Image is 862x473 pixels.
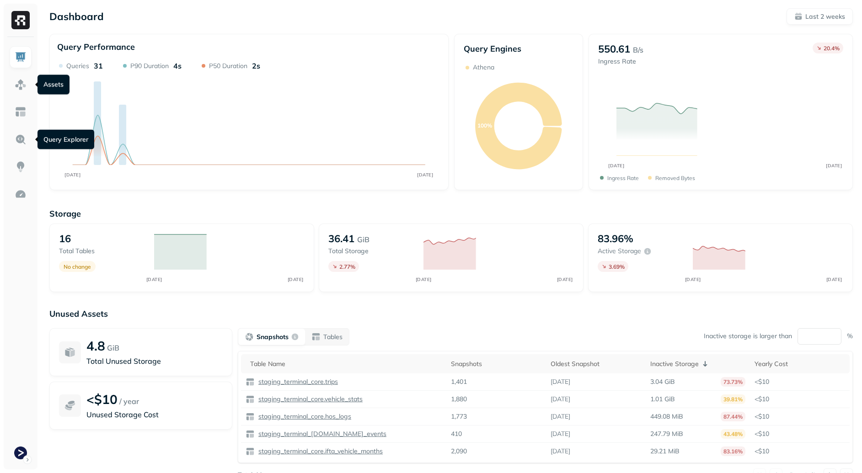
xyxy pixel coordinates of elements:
div: Assets [37,75,70,95]
tspan: [DATE] [417,172,433,177]
button: Last 2 weeks [787,8,853,25]
text: 100% [477,122,492,129]
p: Inactive storage is larger than [704,332,792,340]
p: 36.41 [328,232,354,245]
img: Query Explorer [15,133,27,145]
tspan: [DATE] [685,276,701,282]
p: Removed bytes [655,175,695,181]
p: [DATE] [551,395,570,404]
p: Storage [49,208,853,219]
p: Unused Storage Cost [86,409,223,420]
tspan: [DATE] [826,163,842,168]
p: Query Performance [57,42,135,52]
a: staging_terminal_core.hos_logs [255,412,351,421]
a: staging_terminal_core.trips [255,377,338,386]
p: <$10 [755,412,845,421]
a: staging_terminal_[DOMAIN_NAME]_events [255,430,386,438]
div: Query Explorer [37,130,94,149]
p: <$10 [86,391,118,407]
a: staging_terminal_core.vehicle_stats [255,395,363,404]
p: 1,401 [451,377,467,386]
p: 550.61 [598,43,630,55]
img: table [246,412,255,421]
p: <$10 [755,377,845,386]
img: table [246,377,255,387]
tspan: [DATE] [64,172,80,177]
p: <$10 [755,395,845,404]
p: / year [119,396,139,407]
p: Snapshots [257,333,289,341]
p: Ingress Rate [598,57,643,66]
p: 410 [451,430,462,438]
p: <$10 [755,430,845,438]
tspan: [DATE] [287,276,303,282]
p: 20.4 % [824,45,840,52]
tspan: [DATE] [415,276,431,282]
img: table [246,430,255,439]
p: P50 Duration [209,62,247,70]
div: Table Name [250,360,442,368]
img: Ryft [11,11,30,29]
p: Unused Assets [49,308,853,319]
p: 39.81% [721,394,745,404]
tspan: [DATE] [609,163,625,168]
p: 73.73% [721,377,745,387]
p: 3.69 % [609,263,625,270]
tspan: [DATE] [557,276,573,282]
p: No change [64,263,91,270]
img: Dashboard [15,51,27,63]
img: Optimization [15,188,27,200]
p: Last 2 weeks [805,12,845,21]
p: staging_terminal_core.vehicle_stats [257,395,363,404]
p: 3.04 GiB [650,377,675,386]
img: Terminal Staging [14,446,27,459]
p: Query Engines [464,43,574,54]
p: Ingress Rate [607,175,639,181]
p: 4s [173,61,182,70]
p: 29.21 MiB [650,447,680,456]
p: 2,090 [451,447,467,456]
p: GiB [107,342,119,353]
p: Athena [473,63,494,72]
p: 87.44% [721,412,745,421]
p: % [847,332,853,340]
tspan: [DATE] [826,276,842,282]
p: 449.08 MiB [650,412,683,421]
a: staging_terminal_core.ifta_vehicle_months [255,447,383,456]
img: table [246,395,255,404]
p: Active storage [598,247,641,255]
img: Asset Explorer [15,106,27,118]
p: Total storage [328,247,414,255]
p: 31 [94,61,103,70]
p: 83.96% [598,232,633,245]
p: Inactive Storage [650,360,699,368]
p: 4.8 [86,338,105,354]
div: Yearly Cost [755,360,845,368]
p: 2s [252,61,260,70]
p: Total Unused Storage [86,356,223,367]
p: 1.01 GiB [650,395,675,404]
p: staging_terminal_core.hos_logs [257,412,351,421]
img: table [246,447,255,456]
p: [DATE] [551,447,570,456]
p: [DATE] [551,430,570,438]
p: P90 Duration [130,62,169,70]
p: [DATE] [551,412,570,421]
img: Insights [15,161,27,173]
div: Snapshots [451,360,541,368]
p: 1,880 [451,395,467,404]
p: 1,773 [451,412,467,421]
p: <$10 [755,447,845,456]
p: Tables [323,333,343,341]
p: GiB [357,234,369,245]
p: [DATE] [551,377,570,386]
p: 2.77 % [339,263,355,270]
p: staging_terminal_core.trips [257,377,338,386]
p: 247.79 MiB [650,430,683,438]
p: staging_terminal_[DOMAIN_NAME]_events [257,430,386,438]
img: Assets [15,79,27,90]
p: 83.16% [721,446,745,456]
p: Dashboard [49,10,104,23]
p: staging_terminal_core.ifta_vehicle_months [257,447,383,456]
p: 43.48% [721,429,745,439]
